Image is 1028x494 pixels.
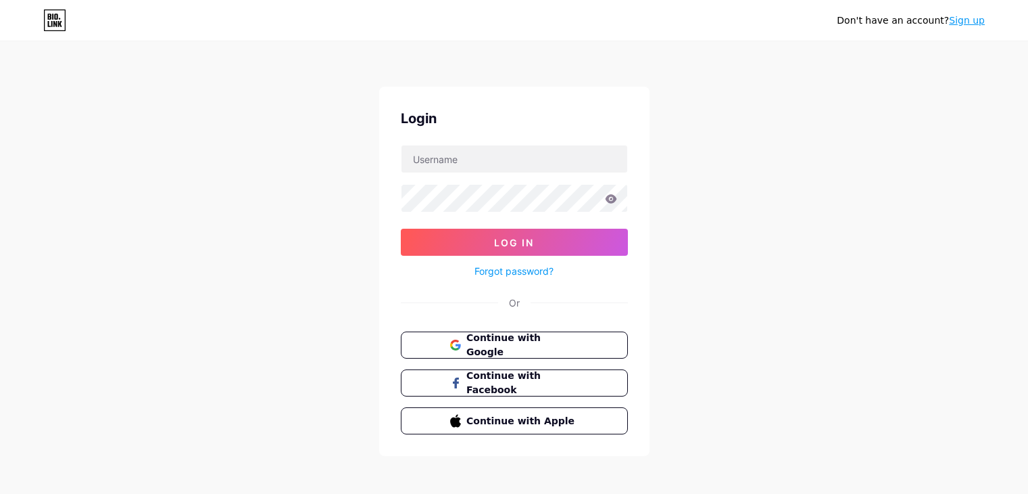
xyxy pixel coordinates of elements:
[401,369,628,397] button: Continue with Facebook
[401,332,628,359] button: Continue with Google
[401,407,628,434] button: Continue with Apple
[509,296,520,310] div: Or
[949,15,985,26] a: Sign up
[466,369,578,397] span: Continue with Facebook
[837,14,985,28] div: Don't have an account?
[401,108,628,129] div: Login
[401,145,627,173] input: Username
[466,331,578,359] span: Continue with Google
[466,414,578,428] span: Continue with Apple
[494,237,534,248] span: Log In
[474,264,554,278] a: Forgot password?
[401,229,628,256] button: Log In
